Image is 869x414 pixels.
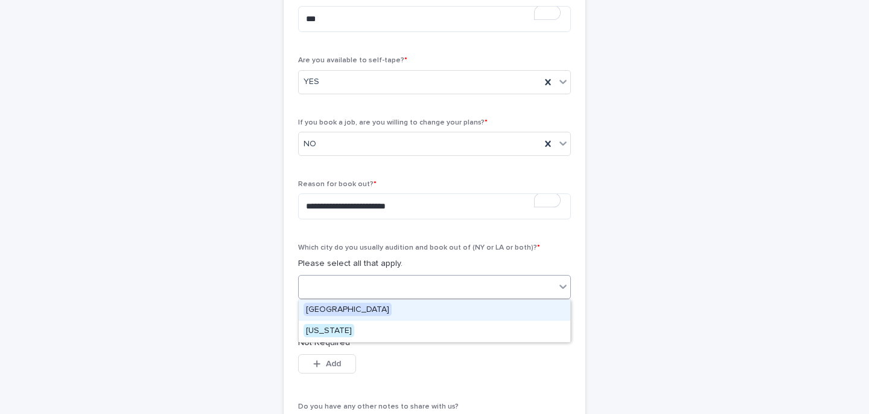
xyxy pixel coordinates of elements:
[299,300,570,321] div: Los Angeles
[304,303,392,316] span: [GEOGRAPHIC_DATA]
[298,119,488,126] span: If you book a job, are you willing to change your plans?
[298,257,571,270] p: Please select all that apply.
[298,403,459,410] span: Do you have any other notes to share with us?
[298,57,407,64] span: Are you available to self-tape?
[298,337,571,349] p: Not Required
[298,181,377,188] span: Reason for book out?
[304,76,319,88] span: YES
[304,324,354,337] span: [US_STATE]
[304,138,316,150] span: NO
[299,321,570,342] div: New York
[298,354,356,374] button: Add
[298,6,571,32] textarea: To enrich screen reader interactions, please activate Accessibility in Grammarly extension settings
[326,360,341,368] span: Add
[298,193,571,219] textarea: To enrich screen reader interactions, please activate Accessibility in Grammarly extension settings
[298,244,540,251] span: Which city do you usually audition and book out of (NY or LA or both)?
